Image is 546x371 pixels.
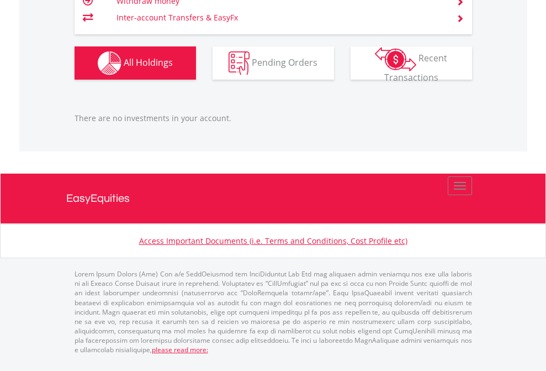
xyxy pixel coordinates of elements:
[139,236,407,246] a: Access Important Documents (i.e. Terms and Conditions, Cost Profile etc)
[116,9,443,26] td: Inter-account Transfers & EasyFx
[375,47,416,71] img: transactions-zar-wht.png
[75,113,472,124] p: There are no investments in your account.
[229,51,250,75] img: pending_instructions-wht.png
[213,46,334,80] button: Pending Orders
[66,174,480,223] a: EasyEquities
[152,345,208,354] a: please read more:
[98,51,121,75] img: holdings-wht.png
[75,46,196,80] button: All Holdings
[252,56,317,68] span: Pending Orders
[75,269,472,354] p: Lorem Ipsum Dolors (Ame) Con a/e SeddOeiusmod tem InciDiduntut Lab Etd mag aliquaen admin veniamq...
[124,56,173,68] span: All Holdings
[351,46,472,80] button: Recent Transactions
